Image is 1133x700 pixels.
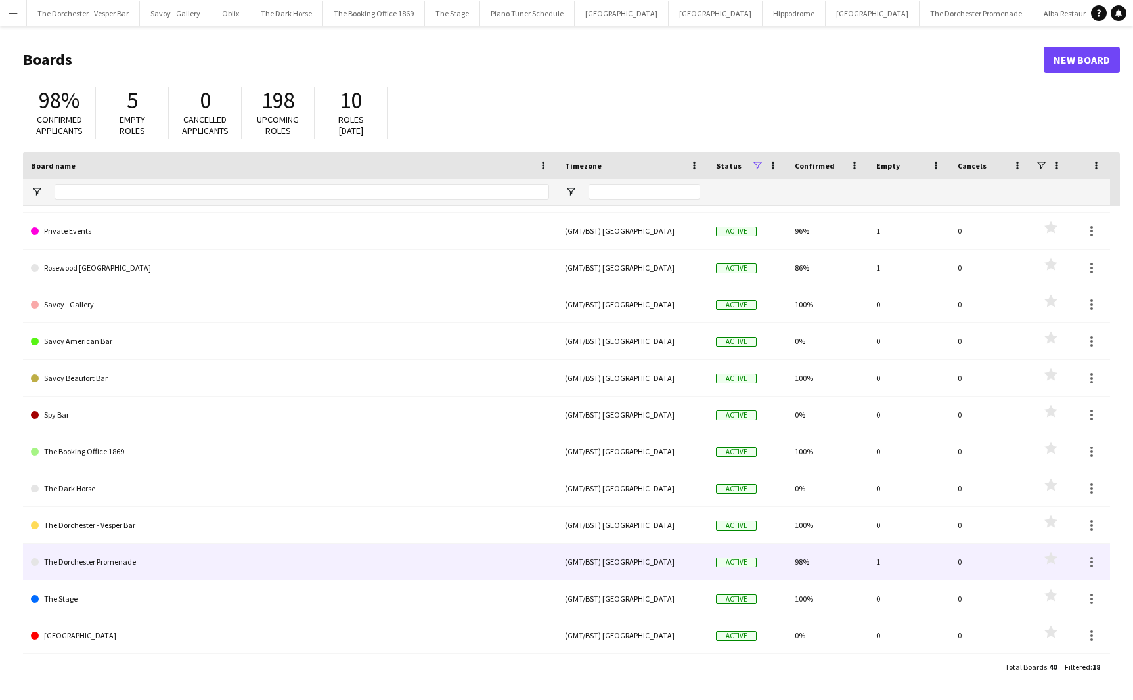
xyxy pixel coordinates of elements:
div: 100% [787,286,868,322]
span: Active [716,300,757,310]
span: 10 [340,86,362,115]
span: Active [716,410,757,420]
span: Board name [31,161,76,171]
div: 0% [787,323,868,359]
span: Upcoming roles [257,114,299,137]
span: Status [716,161,742,171]
button: The Booking Office 1869 [323,1,425,26]
span: Active [716,263,757,273]
button: [GEOGRAPHIC_DATA] [575,1,669,26]
input: Board name Filter Input [55,184,549,200]
button: The Stage [425,1,480,26]
div: (GMT/BST) [GEOGRAPHIC_DATA] [557,544,708,580]
div: (GMT/BST) [GEOGRAPHIC_DATA] [557,470,708,506]
div: 0 [868,360,950,396]
div: 1 [868,213,950,249]
button: Oblix [211,1,250,26]
div: (GMT/BST) [GEOGRAPHIC_DATA] [557,250,708,286]
span: 5 [127,86,138,115]
a: Savoy American Bar [31,323,549,360]
span: Active [716,337,757,347]
div: 0 [868,397,950,433]
div: 0 [868,507,950,543]
span: Active [716,484,757,494]
a: The Dark Horse [31,470,549,507]
div: 0 [950,617,1031,653]
div: 0 [950,544,1031,580]
div: 0 [950,580,1031,617]
button: Savoy - Gallery [140,1,211,26]
div: 98% [787,544,868,580]
span: Empty [876,161,900,171]
span: Active [716,227,757,236]
div: (GMT/BST) [GEOGRAPHIC_DATA] [557,323,708,359]
div: 0% [787,617,868,653]
div: (GMT/BST) [GEOGRAPHIC_DATA] [557,507,708,543]
a: Private Events [31,213,549,250]
span: 0 [200,86,211,115]
span: Total Boards [1005,662,1047,672]
div: 0 [950,323,1031,359]
div: 0 [950,250,1031,286]
span: Cancels [958,161,987,171]
a: The Dorchester - Vesper Bar [31,507,549,544]
button: Hippodrome [763,1,826,26]
div: 0 [950,360,1031,396]
div: 0 [868,617,950,653]
div: (GMT/BST) [GEOGRAPHIC_DATA] [557,360,708,396]
div: 0 [950,286,1031,322]
a: Savoy - Gallery [31,286,549,323]
div: (GMT/BST) [GEOGRAPHIC_DATA] [557,397,708,433]
span: Active [716,631,757,641]
button: Open Filter Menu [31,186,43,198]
span: Confirmed [795,161,835,171]
span: Empty roles [120,114,145,137]
span: Active [716,374,757,383]
span: 40 [1049,662,1057,672]
input: Timezone Filter Input [589,184,700,200]
div: 0 [950,397,1031,433]
a: The Dorchester Promenade [31,544,549,580]
button: The Dorchester Promenade [920,1,1033,26]
div: 0 [950,470,1031,506]
span: Active [716,521,757,531]
button: Alba Restaurant [1033,1,1109,26]
div: (GMT/BST) [GEOGRAPHIC_DATA] [557,617,708,653]
a: [GEOGRAPHIC_DATA] [31,617,549,654]
span: Timezone [565,161,602,171]
button: The Dorchester - Vesper Bar [27,1,140,26]
span: Filtered [1065,662,1090,672]
div: : [1005,654,1057,680]
div: 100% [787,360,868,396]
div: (GMT/BST) [GEOGRAPHIC_DATA] [557,580,708,617]
span: 98% [39,86,79,115]
button: [GEOGRAPHIC_DATA] [826,1,920,26]
a: The Stage [31,580,549,617]
div: : [1065,654,1100,680]
div: 0 [868,470,950,506]
span: Active [716,447,757,457]
button: Piano Tuner Schedule [480,1,575,26]
button: [GEOGRAPHIC_DATA] [669,1,763,26]
div: 0 [950,507,1031,543]
div: (GMT/BST) [GEOGRAPHIC_DATA] [557,433,708,470]
span: Confirmed applicants [36,114,83,137]
span: Cancelled applicants [182,114,229,137]
a: Spy Bar [31,397,549,433]
div: 100% [787,433,868,470]
div: 0 [868,580,950,617]
div: 86% [787,250,868,286]
a: The Booking Office 1869 [31,433,549,470]
div: 0 [868,323,950,359]
div: 1 [868,250,950,286]
div: 0 [950,433,1031,470]
div: 0 [950,213,1031,249]
div: 0 [868,433,950,470]
button: Open Filter Menu [565,186,577,198]
div: 0% [787,397,868,433]
button: The Dark Horse [250,1,323,26]
a: Rosewood [GEOGRAPHIC_DATA] [31,250,549,286]
span: Active [716,558,757,567]
div: 96% [787,213,868,249]
a: New Board [1044,47,1120,73]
